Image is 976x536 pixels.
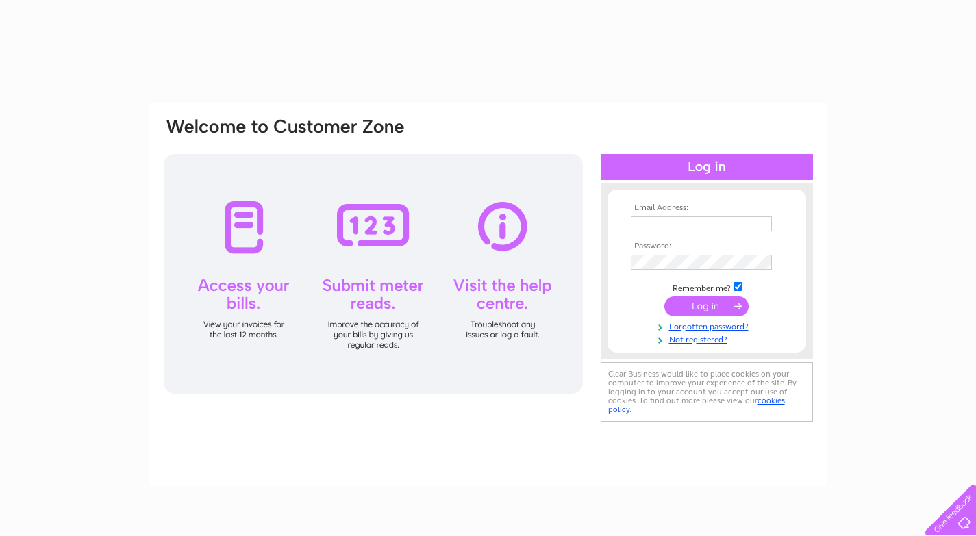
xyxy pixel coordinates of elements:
input: Submit [664,296,749,316]
td: Remember me? [627,280,786,294]
th: Email Address: [627,203,786,213]
a: Forgotten password? [631,319,786,332]
a: Not registered? [631,332,786,345]
div: Clear Business would like to place cookies on your computer to improve your experience of the sit... [601,362,813,422]
a: cookies policy [608,396,785,414]
th: Password: [627,242,786,251]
